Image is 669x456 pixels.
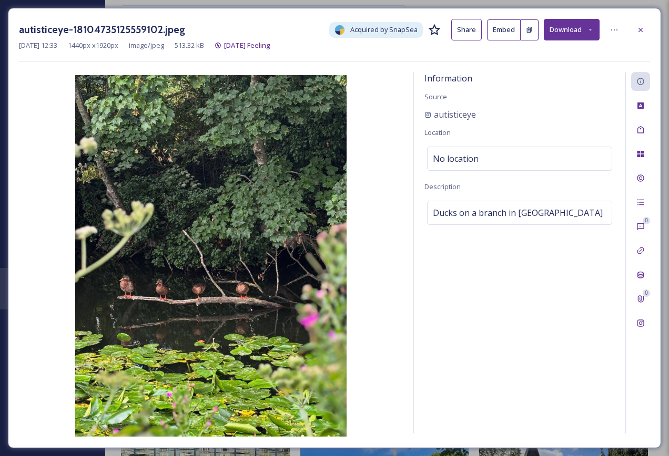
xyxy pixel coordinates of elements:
[424,108,476,121] a: autisticeye
[451,19,482,40] button: Share
[433,206,603,219] span: Ducks on a branch in [GEOGRAPHIC_DATA]
[434,108,476,121] span: autisticeye
[19,40,57,50] span: [DATE] 12:33
[424,182,461,191] span: Description
[19,75,403,437] img: autisticeye-18104735125559102.jpeg
[433,152,479,165] span: No location
[334,25,345,35] img: snapsea-logo.png
[19,22,185,37] h3: autisticeye-18104735125559102.jpeg
[424,72,472,84] span: Information
[643,217,650,224] div: 0
[424,128,451,137] span: Location
[487,19,521,40] button: Embed
[224,40,270,50] span: [DATE] Feeling
[129,40,164,50] span: image/jpeg
[544,19,600,40] button: Download
[424,92,447,101] span: Source
[350,25,418,35] span: Acquired by SnapSea
[643,289,650,297] div: 0
[68,40,118,50] span: 1440 px x 1920 px
[175,40,204,50] span: 513.32 kB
